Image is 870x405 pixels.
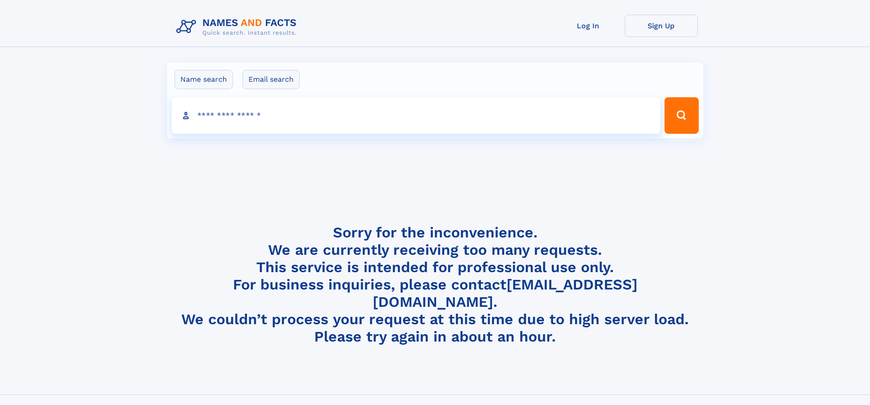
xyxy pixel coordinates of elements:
[173,15,304,39] img: Logo Names and Facts
[174,70,233,89] label: Name search
[172,97,661,134] input: search input
[664,97,698,134] button: Search Button
[552,15,625,37] a: Log In
[243,70,300,89] label: Email search
[625,15,698,37] a: Sign Up
[173,224,698,346] h4: Sorry for the inconvenience. We are currently receiving too many requests. This service is intend...
[373,276,638,310] a: [EMAIL_ADDRESS][DOMAIN_NAME]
